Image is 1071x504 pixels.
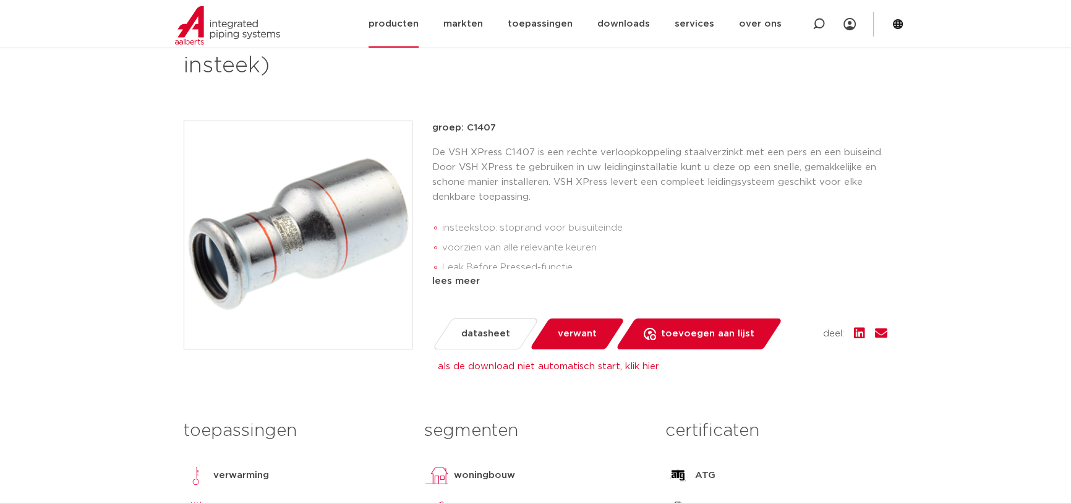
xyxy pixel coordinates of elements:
span: toevoegen aan lijst [661,324,754,344]
a: als de download niet automatisch start, klik hier [438,362,659,371]
h3: certificaten [665,419,887,443]
span: datasheet [461,324,510,344]
h3: toepassingen [184,419,406,443]
li: voorzien van alle relevante keuren [442,238,887,258]
span: deel: [823,327,844,341]
img: woningbouw [424,463,449,488]
div: lees meer [432,274,887,289]
p: verwarming [213,468,269,483]
img: ATG [665,463,690,488]
h3: segmenten [424,419,646,443]
p: ATG [695,468,715,483]
p: woningbouw [454,468,515,483]
img: Product Image for VSH XPress Staalverzinkt verloop (press x insteek) [184,121,412,349]
p: groep: C1407 [432,121,887,135]
p: De VSH XPress C1407 is een rechte verloopkoppeling staalverzinkt met een pers en een buiseind. Do... [432,145,887,205]
span: verwant [558,324,597,344]
a: verwant [529,318,625,349]
img: verwarming [184,463,208,488]
li: Leak Before Pressed-functie [442,258,887,278]
a: datasheet [432,318,539,349]
li: insteekstop: stoprand voor buisuiteinde [442,218,887,238]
